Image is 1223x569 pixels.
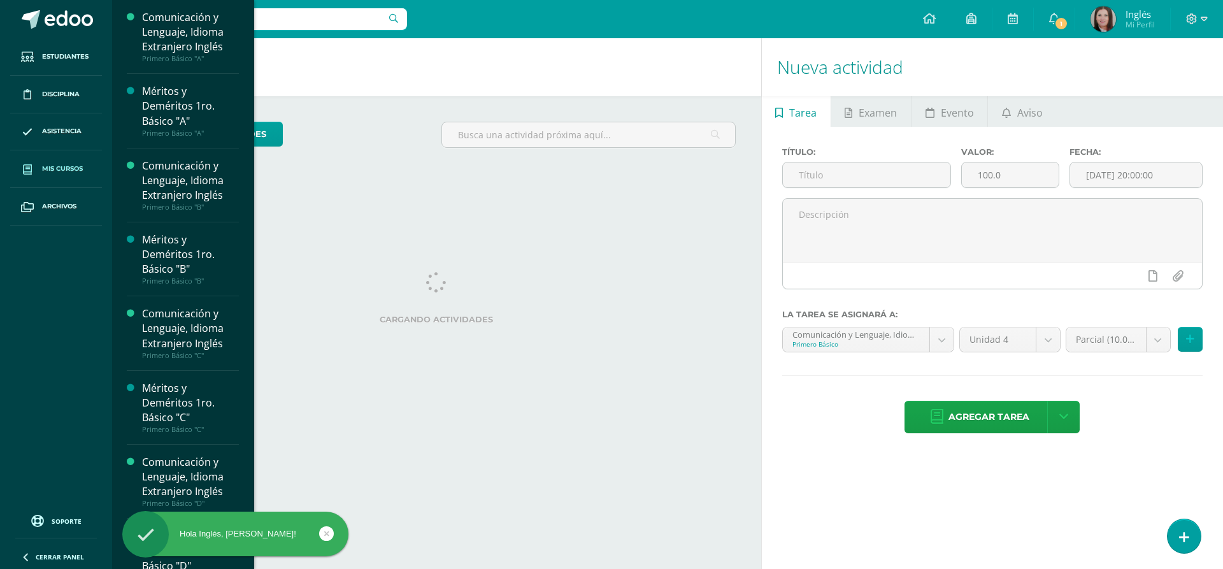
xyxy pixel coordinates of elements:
img: e03ec1ec303510e8e6f60bf4728ca3bf.png [1091,6,1116,32]
span: Estudiantes [42,52,89,62]
span: Cerrar panel [36,552,84,561]
a: Méritos y Deméritos 1ro. Básico "C"Primero Básico "C" [142,381,239,434]
a: Soporte [15,512,97,529]
div: Comunicación y Lenguaje, Idioma Extranjero Inglés 'A' [792,328,920,340]
input: Título [783,162,951,187]
div: Comunicación y Lenguaje, Idioma Extranjero Inglés [142,159,239,203]
a: Asistencia [10,113,102,151]
div: Primero Básico [792,340,920,349]
h1: Nueva actividad [777,38,1208,96]
div: Primero Básico "C" [142,425,239,434]
div: Primero Básico "C" [142,351,239,360]
span: Mi Perfil [1126,19,1155,30]
div: Primero Básico "A" [142,54,239,63]
span: Evento [941,97,974,128]
span: Archivos [42,201,76,212]
span: Agregar tarea [948,401,1029,433]
input: Puntos máximos [962,162,1058,187]
span: Parcial (10.0%) [1076,328,1136,352]
span: Mis cursos [42,164,83,174]
label: Fecha: [1069,147,1203,157]
label: La tarea se asignará a: [782,310,1203,319]
a: Tarea [762,96,831,127]
a: Méritos y Deméritos 1ro. Básico "B"Primero Básico "B" [142,233,239,285]
span: Asistencia [42,126,82,136]
a: Estudiantes [10,38,102,76]
span: Aviso [1017,97,1043,128]
a: Comunicación y Lenguaje, Idioma Extranjero InglésPrimero Básico "D" [142,455,239,508]
span: 1 [1054,17,1068,31]
div: Primero Básico "B" [142,277,239,285]
a: Comunicación y Lenguaje, Idioma Extranjero InglésPrimero Básico "B" [142,159,239,212]
div: Hola Inglés, [PERSON_NAME]! [122,528,348,540]
input: Fecha de entrega [1070,162,1202,187]
div: Comunicación y Lenguaje, Idioma Extranjero Inglés [142,306,239,350]
input: Busca una actividad próxima aquí... [442,122,734,147]
a: Mis cursos [10,150,102,188]
a: Archivos [10,188,102,226]
input: Busca un usuario... [120,8,407,30]
div: Méritos y Deméritos 1ro. Básico "A" [142,84,239,128]
div: Comunicación y Lenguaje, Idioma Extranjero Inglés [142,10,239,54]
label: Valor: [961,147,1059,157]
span: Examen [859,97,897,128]
span: Unidad 4 [969,328,1026,352]
div: Primero Básico "A" [142,129,239,138]
label: Título: [782,147,952,157]
span: Soporte [52,517,82,526]
div: Primero Básico "D" [142,499,239,508]
a: Comunicación y Lenguaje, Idioma Extranjero InglésPrimero Básico "C" [142,306,239,359]
a: Aviso [988,96,1056,127]
a: Evento [912,96,987,127]
a: Examen [831,96,911,127]
span: Tarea [789,97,817,128]
label: Cargando actividades [138,315,736,324]
div: Primero Básico "B" [142,203,239,212]
div: Comunicación y Lenguaje, Idioma Extranjero Inglés [142,455,239,499]
a: Méritos y Deméritos 1ro. Básico "A"Primero Básico "A" [142,84,239,137]
a: Parcial (10.0%) [1066,328,1170,352]
a: Disciplina [10,76,102,113]
a: Unidad 4 [960,328,1060,352]
a: Comunicación y Lenguaje, Idioma Extranjero Inglés 'A'Primero Básico [783,328,954,352]
div: Méritos y Deméritos 1ro. Básico "C" [142,381,239,425]
div: Méritos y Deméritos 1ro. Básico "B" [142,233,239,277]
h1: Actividades [127,38,746,96]
a: Comunicación y Lenguaje, Idioma Extranjero InglésPrimero Básico "A" [142,10,239,63]
span: Inglés [1126,8,1155,20]
span: Disciplina [42,89,80,99]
